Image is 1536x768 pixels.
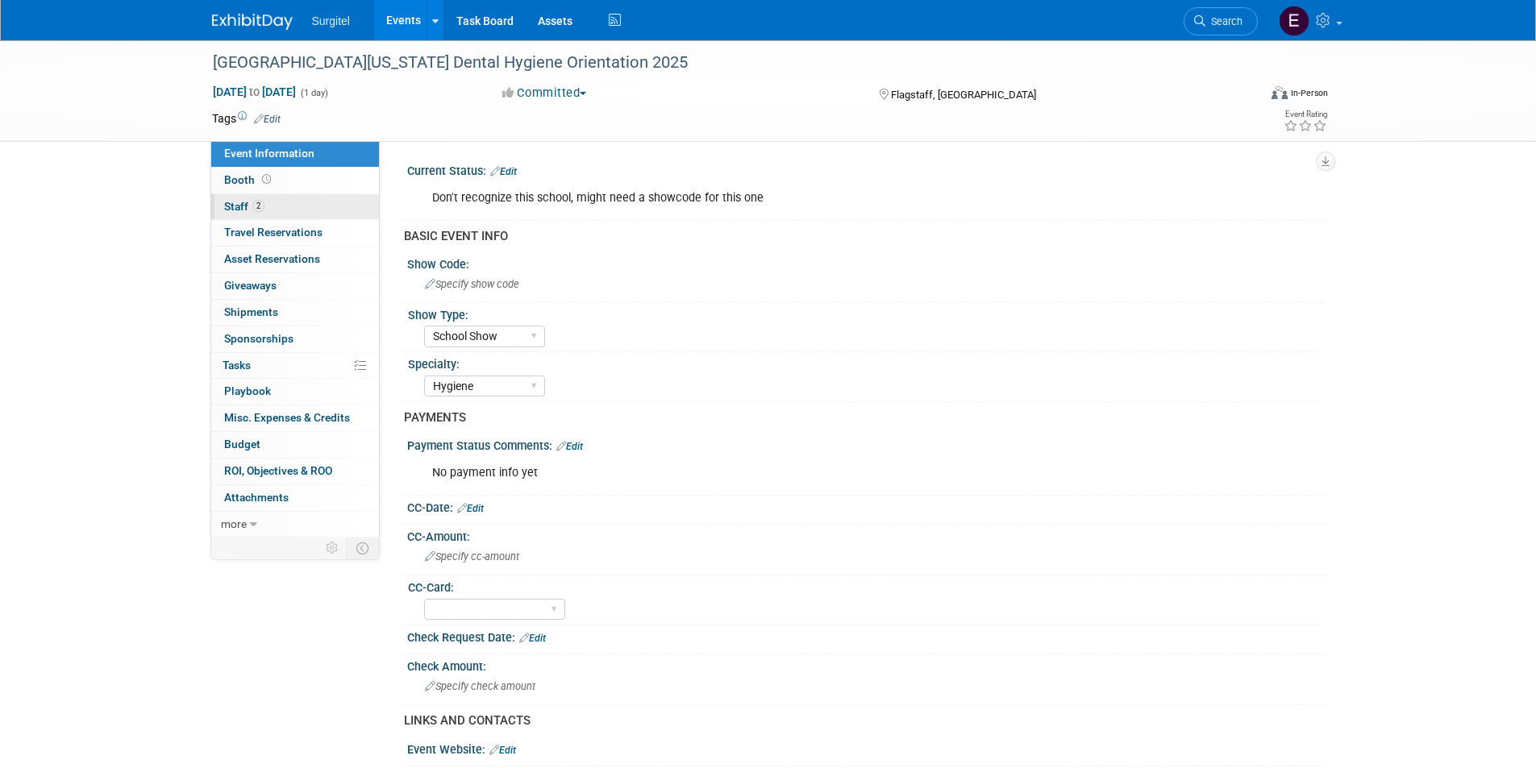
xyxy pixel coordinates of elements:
span: Flagstaff, [GEOGRAPHIC_DATA] [891,89,1036,101]
div: Event Rating [1284,110,1327,118]
a: Travel Reservations [211,220,379,246]
td: Tags [212,110,281,127]
td: Personalize Event Tab Strip [318,538,347,558]
a: Event Information [211,141,379,167]
span: Specify show code [425,278,519,290]
a: Booth [211,168,379,193]
span: Tasks [223,359,251,372]
span: Search [1205,15,1243,27]
span: ROI, Objectives & ROO [224,464,332,477]
div: CC-Date: [407,496,1325,517]
a: Asset Reservations [211,247,379,272]
a: more [211,512,379,538]
span: more [221,517,247,530]
span: to [247,85,262,98]
a: Staff2 [211,194,379,220]
span: Misc. Expenses & Credits [224,411,350,424]
div: [GEOGRAPHIC_DATA][US_STATE] Dental Hygiene Orientation 2025 [207,48,1234,77]
div: Current Status: [407,159,1325,180]
img: Format-Inperson.png [1272,86,1288,99]
div: Payment Status Comments: [407,434,1325,455]
a: Budget [211,432,379,458]
span: [DATE] [DATE] [212,85,297,99]
span: (1 day) [299,88,328,98]
td: Toggle Event Tabs [346,538,379,558]
a: Tasks [211,353,379,379]
span: Event Information [224,147,314,160]
span: 2 [252,200,264,212]
button: Committed [497,85,593,102]
span: Staff [224,200,264,213]
a: Giveaways [211,273,379,299]
a: Shipments [211,300,379,326]
a: Attachments [211,485,379,511]
a: Playbook [211,379,379,405]
div: CC-Amount: [407,525,1325,545]
a: Misc. Expenses & Credits [211,405,379,431]
a: Edit [490,166,517,177]
div: Don't recognize this school, might need a showcode for this one [421,182,1147,214]
img: ExhibitDay [212,14,293,30]
div: Specialty: [408,352,1317,372]
a: Edit [489,745,516,756]
div: LINKS AND CONTACTS [404,712,1313,729]
a: Sponsorships [211,326,379,352]
div: Check Amount: [407,654,1325,675]
div: Show Type: [408,303,1317,323]
div: BASIC EVENT INFO [404,228,1313,245]
a: Edit [254,114,281,125]
span: Shipments [224,305,278,318]
span: Surgitel [312,15,350,27]
div: In-Person [1290,87,1328,99]
a: Edit [457,503,484,514]
span: Travel Reservations [224,226,323,239]
span: Sponsorships [224,332,293,345]
div: CC-Card: [408,575,1317,596]
div: Event Format [1163,84,1329,108]
div: Event Website: [407,737,1325,758]
span: Giveaways [224,279,277,292]
a: Search [1184,7,1258,35]
span: Budget [224,438,260,450]
div: No payment info yet [421,457,1147,489]
span: Booth not reserved yet [259,173,274,185]
span: Attachments [224,491,289,504]
span: Specify check amount [425,680,535,692]
a: Edit [519,633,546,644]
div: PAYMENTS [404,409,1313,426]
span: Specify cc-amount [425,550,519,563]
div: Show Code: [407,252,1325,272]
span: Asset Reservations [224,252,320,265]
span: Booth [224,173,274,186]
img: Emily Norton [1279,6,1309,36]
div: Check Request Date: [407,625,1325,646]
a: ROI, Objectives & ROO [211,459,379,484]
span: Playbook [224,384,271,397]
a: Edit [556,441,583,452]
